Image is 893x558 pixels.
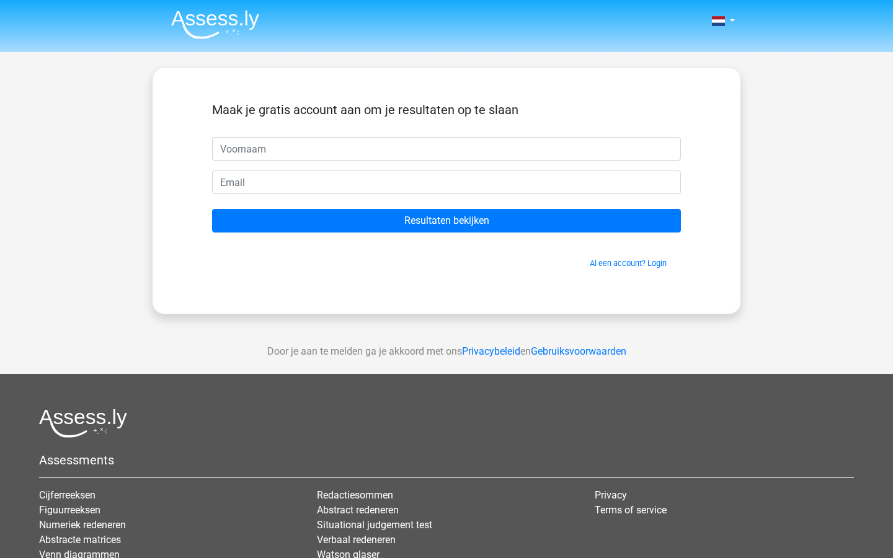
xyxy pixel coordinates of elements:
a: Situational judgement test [317,519,432,531]
input: Resultaten bekijken [212,209,681,232]
h5: Assessments [39,453,854,467]
a: Redactiesommen [317,489,393,501]
a: Numeriek redeneren [39,519,126,531]
a: Verbaal redeneren [317,534,396,546]
a: Al een account? Login [590,259,667,268]
a: Privacybeleid [462,345,520,357]
img: Assessly logo [39,409,127,438]
input: Email [212,170,681,194]
a: Cijferreeksen [39,489,96,501]
h5: Maak je gratis account aan om je resultaten op te slaan [212,102,681,117]
a: Figuurreeksen [39,504,100,516]
img: Assessly [171,10,259,39]
a: Abstracte matrices [39,534,121,546]
a: Privacy [595,489,627,501]
a: Abstract redeneren [317,504,399,516]
a: Terms of service [595,504,667,516]
input: Voornaam [212,137,681,161]
a: Gebruiksvoorwaarden [531,345,626,357]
